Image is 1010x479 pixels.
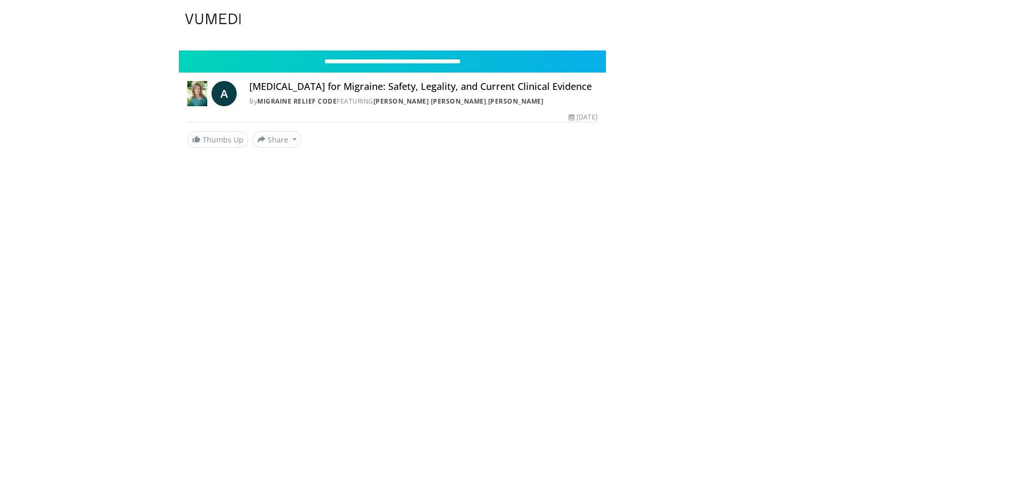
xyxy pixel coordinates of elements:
a: A [211,81,237,106]
a: [PERSON_NAME] [PERSON_NAME] [373,97,487,106]
a: Thumbs Up [187,131,248,148]
img: Migraine Relief Code [187,81,207,106]
a: Migraine Relief Code [257,97,337,106]
div: [DATE] [569,113,597,122]
img: VuMedi Logo [185,14,241,24]
button: Share [252,131,301,148]
a: [PERSON_NAME] [488,97,544,106]
h4: [MEDICAL_DATA] for Migraine: Safety, Legality, and Current Clinical Evidence [249,81,597,93]
div: By FEATURING , [249,97,597,106]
